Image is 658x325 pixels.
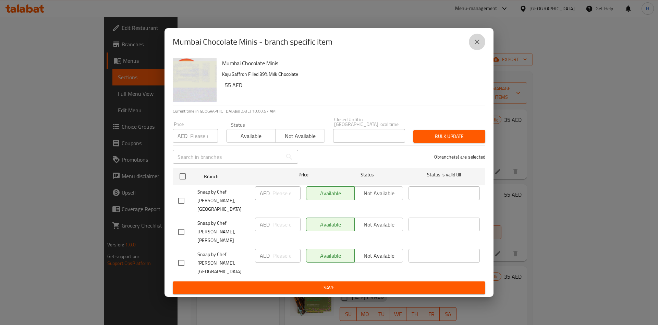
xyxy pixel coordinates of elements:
[197,250,249,276] span: Snaap by Chef [PERSON_NAME], [GEOGRAPHIC_DATA]
[260,252,270,260] p: AED
[229,131,273,141] span: Available
[173,108,485,114] p: Current time in [GEOGRAPHIC_DATA] is [DATE] 10:00:57 AM
[225,80,480,90] h6: 55 AED
[332,171,403,179] span: Status
[413,130,485,143] button: Bulk update
[226,129,276,143] button: Available
[419,132,480,141] span: Bulk update
[260,189,270,197] p: AED
[222,70,480,79] p: Kaju Saffron Filled 39% Milk Chocolate
[173,150,282,164] input: Search in branches
[278,131,322,141] span: Not available
[275,129,325,143] button: Not available
[178,132,187,140] p: AED
[222,58,480,68] h6: Mumbai Chocolate Minis
[469,34,485,50] button: close
[197,219,249,245] span: Snaap by Chef [PERSON_NAME], [PERSON_NAME]
[173,281,485,294] button: Save
[281,171,326,179] span: Price
[173,36,332,47] h2: Mumbai Chocolate Minis - branch specific item
[204,172,275,181] span: Branch
[260,220,270,229] p: AED
[197,188,249,213] span: Snaap by Chef [PERSON_NAME], [GEOGRAPHIC_DATA]
[178,283,480,292] span: Save
[272,218,301,231] input: Please enter price
[173,58,217,102] img: Mumbai Chocolate Minis
[272,186,301,200] input: Please enter price
[409,171,480,179] span: Status is valid till
[272,249,301,263] input: Please enter price
[434,153,485,160] p: 0 branche(s) are selected
[190,129,218,143] input: Please enter price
